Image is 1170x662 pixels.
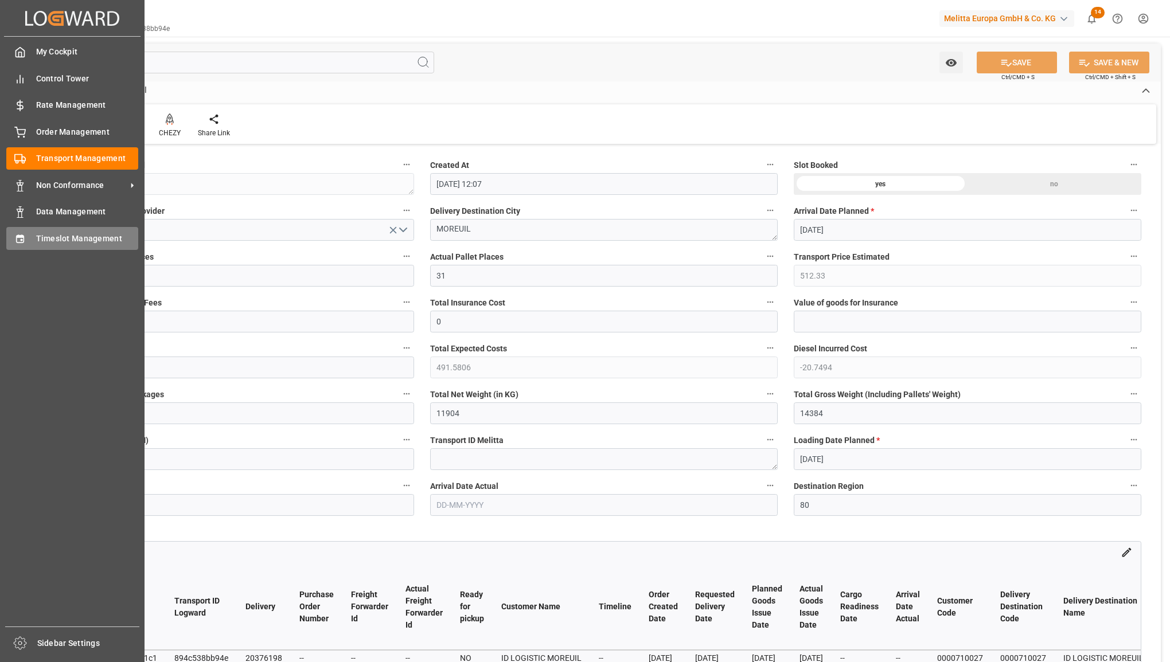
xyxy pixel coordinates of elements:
[399,203,414,218] button: Transport Service Provider
[430,494,778,516] input: DD-MM-YYYY
[743,564,791,650] th: Planned Goods Issue Date
[430,205,520,217] span: Delivery Destination City
[399,340,414,355] button: Diesel Cost Ratio (%)
[794,251,890,263] span: Transport Price Estimated
[67,219,414,241] button: open menu
[430,219,778,241] textarea: MOREUIL
[1085,73,1136,81] span: Ctrl/CMD + Shift + S
[1126,157,1141,172] button: Slot Booked
[36,99,139,111] span: Rate Management
[6,41,138,63] a: My Cockpit
[939,52,963,73] button: open menu
[1069,52,1149,73] button: SAVE & NEW
[36,152,139,164] span: Transport Management
[430,173,778,195] input: DD-MM-YYYY HH:MM
[37,637,140,649] span: Sidebar Settings
[968,173,1141,195] div: no
[166,564,237,650] th: Transport ID Logward
[1079,6,1105,32] button: show 14 new notifications
[1126,249,1141,264] button: Transport Price Estimated
[929,564,992,650] th: Customer Code
[291,564,342,650] th: Purchase Order Number
[794,434,880,446] span: Loading Date Planned
[6,94,138,116] a: Rate Management
[53,52,434,73] input: Search Fields
[1001,73,1035,81] span: Ctrl/CMD + S
[342,564,397,650] th: Freight Forwarder Id
[763,295,778,310] button: Total Insurance Cost
[1126,340,1141,355] button: Diesel Incurred Cost
[939,10,1074,27] div: Melitta Europa GmbH & Co. KG
[1126,478,1141,493] button: Destination Region
[794,389,961,401] span: Total Gross Weight (Including Pallets' Weight)
[590,564,640,650] th: Timeline
[6,201,138,223] a: Data Management
[1126,295,1141,310] button: Value of goods for Insurance
[430,343,507,355] span: Total Expected Costs
[992,564,1055,650] th: Delivery Destination Code
[687,564,743,650] th: Requested Delivery Date
[397,564,451,650] th: Actual Freight Forwarder Id
[6,147,138,170] a: Transport Management
[451,564,493,650] th: Ready for pickup
[493,564,590,650] th: Customer Name
[159,128,181,138] div: CHEZY
[67,494,414,516] input: DD-MM-YYYY
[399,249,414,264] button: Estimated Pallet Places
[794,297,898,309] span: Value of goods for Insurance
[430,297,505,309] span: Total Insurance Cost
[832,564,887,650] th: Cargo Readiness Date
[1105,6,1130,32] button: Help Center
[791,564,832,650] th: Actual Goods Issue Date
[794,219,1141,241] input: DD-MM-YYYY
[399,157,414,172] button: Transport ID Logward
[6,120,138,143] a: Order Management
[399,295,414,310] button: Additional Transport Fees
[794,205,874,217] span: Arrival Date Planned
[977,52,1057,73] button: SAVE
[1091,7,1105,18] span: 14
[237,564,291,650] th: Delivery
[399,432,414,447] button: Total Volume (in CDM)
[763,249,778,264] button: Actual Pallet Places
[36,233,139,245] span: Timeslot Management
[430,389,518,401] span: Total Net Weight (in KG)
[1126,203,1141,218] button: Arrival Date Planned *
[763,203,778,218] button: Delivery Destination City
[6,227,138,249] a: Timeslot Management
[399,478,414,493] button: Loading Date Actual
[36,46,139,58] span: My Cockpit
[430,480,498,492] span: Arrival Date Actual
[794,173,968,195] div: yes
[1055,564,1152,650] th: Delivery Destination Name
[763,432,778,447] button: Transport ID Melitta
[36,206,139,218] span: Data Management
[794,448,1141,470] input: DD-MM-YYYY
[939,7,1079,29] button: Melitta Europa GmbH & Co. KG
[36,73,139,85] span: Control Tower
[430,434,504,446] span: Transport ID Melitta
[640,564,687,650] th: Order Created Date
[36,179,127,191] span: Non Conformance
[399,386,414,401] button: Total Number Of Packages
[430,159,469,171] span: Created At
[36,126,139,138] span: Order Management
[794,480,864,492] span: Destination Region
[763,340,778,355] button: Total Expected Costs
[887,564,929,650] th: Arrival Date Actual
[794,159,838,171] span: Slot Booked
[67,173,414,195] textarea: 894c538bb94e
[763,386,778,401] button: Total Net Weight (in KG)
[763,478,778,493] button: Arrival Date Actual
[1126,386,1141,401] button: Total Gross Weight (Including Pallets' Weight)
[794,343,867,355] span: Diesel Incurred Cost
[1126,432,1141,447] button: Loading Date Planned *
[430,251,504,263] span: Actual Pallet Places
[198,128,230,138] div: Share Link
[6,67,138,89] a: Control Tower
[763,157,778,172] button: Created At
